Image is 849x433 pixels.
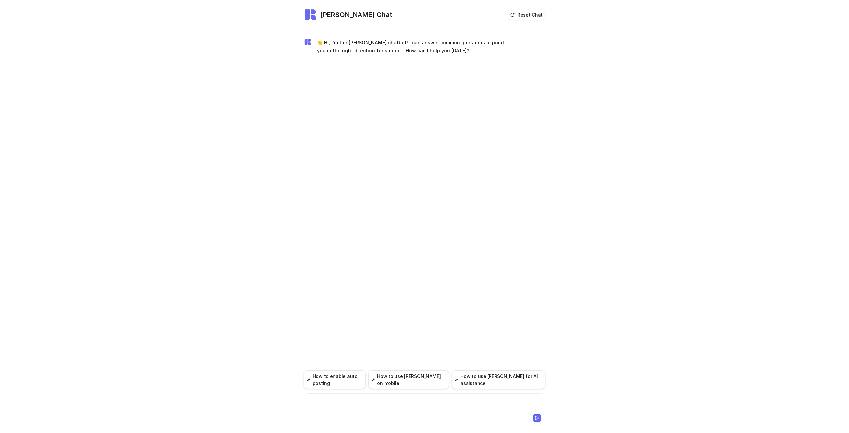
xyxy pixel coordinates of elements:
[304,370,366,389] button: How to enable auto posting
[452,370,545,389] button: How to use [PERSON_NAME] for AI assistance
[304,38,312,46] img: Widget
[304,8,317,21] img: Widget
[320,10,392,19] h2: [PERSON_NAME] Chat
[508,10,545,20] button: Reset Chat
[317,39,511,55] p: 👋 Hi, I'm the [PERSON_NAME] chatbot! I can answer common questions or point you in the right dire...
[368,370,449,389] button: How to use [PERSON_NAME] on mobile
